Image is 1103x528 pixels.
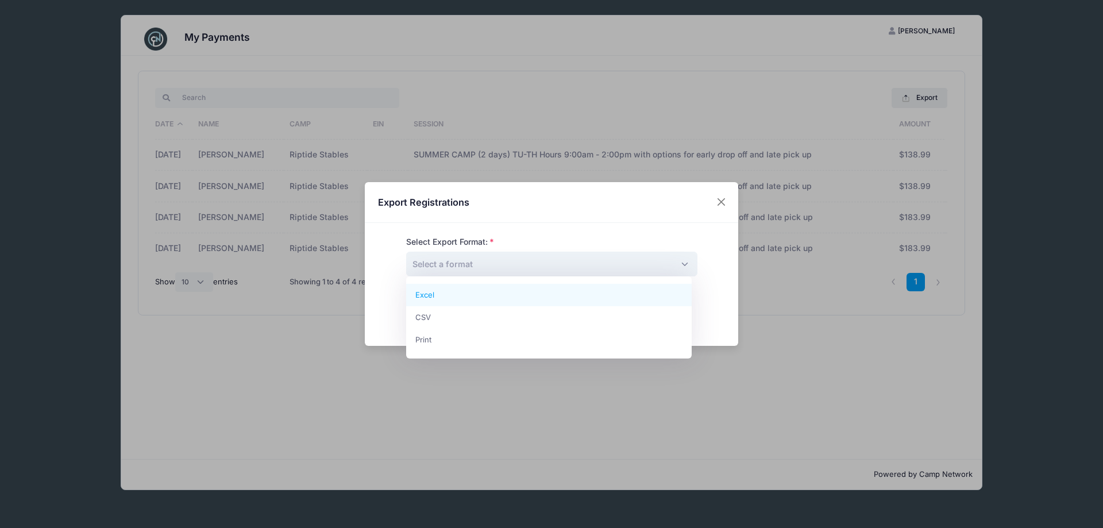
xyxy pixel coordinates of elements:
label: Select Export Format: [406,236,494,248]
span: Select a format [412,258,473,270]
li: CSV [406,306,692,329]
span: Select a format [406,252,697,276]
h4: Export Registrations [378,195,469,209]
span: Select a format [412,259,473,269]
li: Print [406,329,692,351]
li: Excel [406,284,692,306]
button: Close [711,192,732,213]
